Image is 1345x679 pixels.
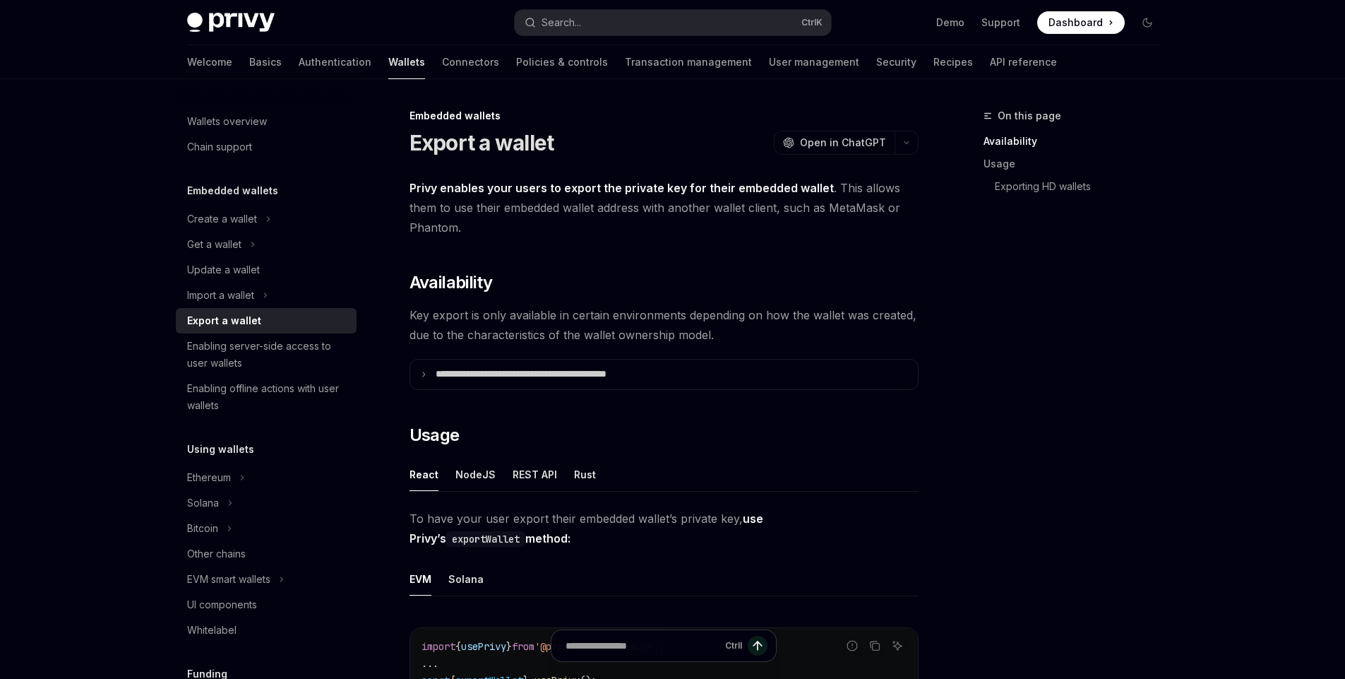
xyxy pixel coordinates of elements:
[410,130,554,155] h1: Export a wallet
[176,567,357,592] button: Toggle EVM smart wallets section
[176,516,357,541] button: Toggle Bitcoin section
[998,107,1061,124] span: On this page
[542,14,581,31] div: Search...
[176,465,357,490] button: Toggle Ethereum section
[187,236,241,253] div: Get a wallet
[515,10,831,35] button: Open search
[187,138,252,155] div: Chain support
[774,131,895,155] button: Open in ChatGPT
[187,312,261,329] div: Export a wallet
[410,109,919,123] div: Embedded wallets
[187,622,237,639] div: Whitelabel
[748,636,767,656] button: Send message
[299,45,371,79] a: Authentication
[176,333,357,376] a: Enabling server-side access to user wallets
[187,545,246,562] div: Other chains
[176,541,357,567] a: Other chains
[984,175,1170,198] a: Exporting HD wallets
[574,458,596,491] div: Rust
[410,562,431,596] div: EVM
[516,45,608,79] a: Policies & controls
[448,562,484,596] div: Solana
[388,45,425,79] a: Wallets
[410,509,919,548] span: To have your user export their embedded wallet’s private key,
[187,261,260,278] div: Update a wallet
[410,512,763,545] strong: use Privy’s method:
[936,16,964,30] a: Demo
[410,271,493,294] span: Availability
[176,206,357,232] button: Toggle Create a wallet section
[187,571,270,588] div: EVM smart wallets
[176,257,357,283] a: Update a wallet
[176,592,357,618] a: UI components
[176,490,357,516] button: Toggle Solana section
[176,134,357,160] a: Chain support
[410,178,919,237] span: . This allows them to use their embedded wallet address with another wallet client, such as MetaM...
[1037,11,1125,34] a: Dashboard
[625,45,752,79] a: Transaction management
[187,441,254,458] h5: Using wallets
[176,109,357,134] a: Wallets overview
[769,45,859,79] a: User management
[442,45,499,79] a: Connectors
[187,338,348,372] div: Enabling server-side access to user wallets
[187,13,275,33] img: dark logo
[176,376,357,418] a: Enabling offline actions with user wallets
[800,136,886,150] span: Open in ChatGPT
[249,45,282,79] a: Basics
[933,45,973,79] a: Recipes
[187,380,348,414] div: Enabling offline actions with user wallets
[801,17,823,28] span: Ctrl K
[176,283,357,308] button: Toggle Import a wallet section
[187,211,257,228] div: Create a wallet
[410,424,460,447] span: Usage
[187,182,278,199] h5: Embedded wallets
[176,308,357,333] a: Export a wallet
[187,520,218,537] div: Bitcoin
[176,618,357,643] a: Whitelabel
[410,458,438,491] div: React
[187,596,257,613] div: UI components
[990,45,1057,79] a: API reference
[981,16,1020,30] a: Support
[984,130,1170,153] a: Availability
[876,45,916,79] a: Security
[1136,11,1159,34] button: Toggle dark mode
[513,458,557,491] div: REST API
[187,287,254,304] div: Import a wallet
[410,305,919,345] span: Key export is only available in certain environments depending on how the wallet was created, due...
[187,469,231,486] div: Ethereum
[566,630,719,661] input: Ask a question...
[1048,16,1103,30] span: Dashboard
[187,113,267,130] div: Wallets overview
[984,153,1170,175] a: Usage
[410,181,834,195] strong: Privy enables your users to export the private key for their embedded wallet
[176,232,357,257] button: Toggle Get a wallet section
[187,495,219,512] div: Solana
[446,531,525,547] code: exportWallet
[187,45,232,79] a: Welcome
[455,458,496,491] div: NodeJS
